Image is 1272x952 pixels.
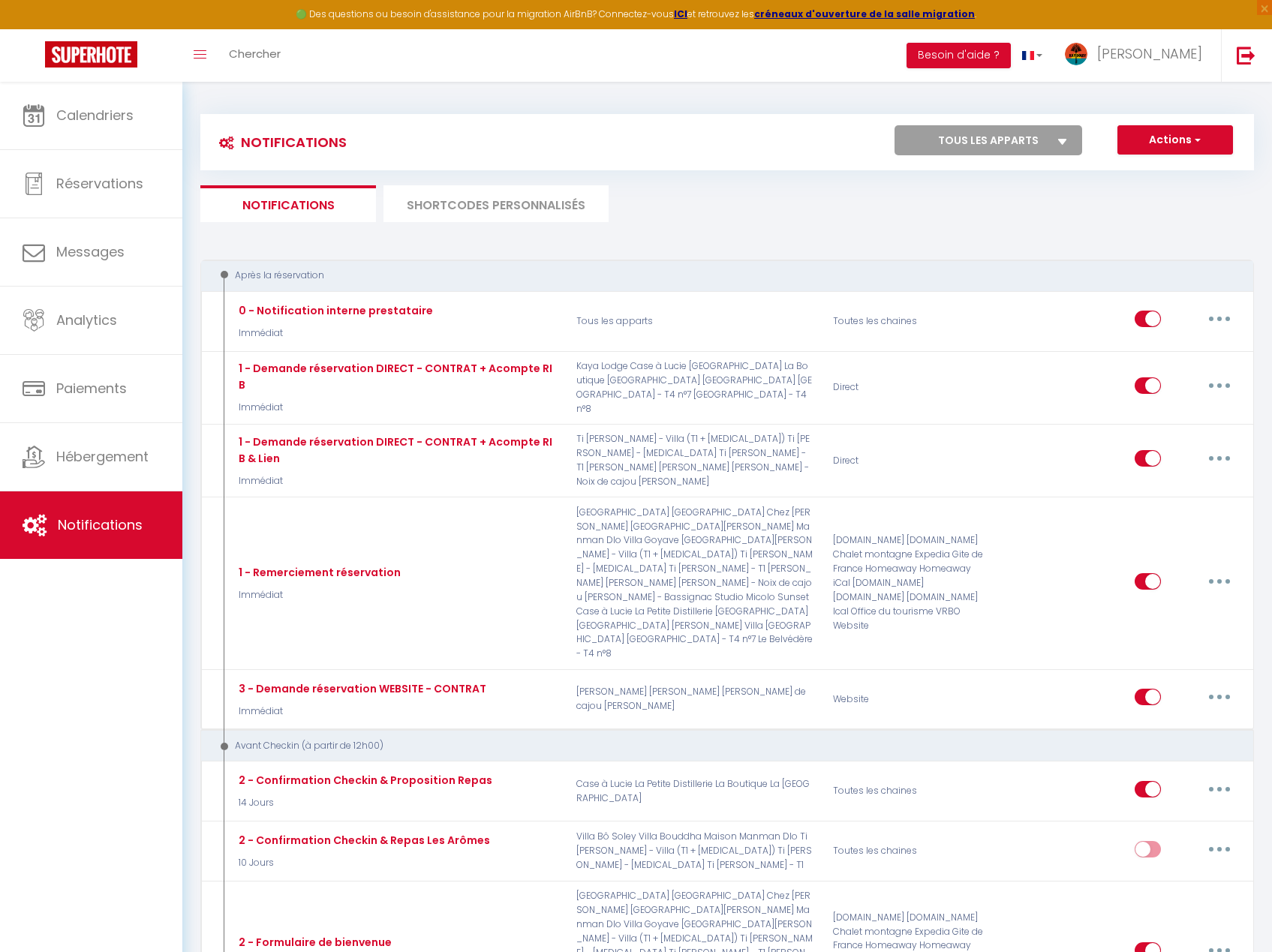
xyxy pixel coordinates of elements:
p: Immédiat [235,474,557,488]
p: Kaya Lodge Case à Lucie [GEOGRAPHIC_DATA] La Boutique [GEOGRAPHIC_DATA] [GEOGRAPHIC_DATA] [GEOGRA... [567,359,823,416]
div: 2 - Confirmation Checkin & Proposition Repas [235,772,492,788]
div: Direct [822,432,994,488]
p: Immédiat [235,704,486,719]
span: Chercher [229,46,281,62]
a: ... [PERSON_NAME] [1054,29,1221,82]
button: Actions [1117,125,1233,155]
p: Immédiat [235,326,433,341]
p: Tous les apparts [567,299,823,343]
p: [PERSON_NAME] [PERSON_NAME] [PERSON_NAME] de cajou [PERSON_NAME] [567,677,823,721]
span: Hébergement [56,447,149,466]
div: Toutes les chaines [822,770,994,813]
span: [PERSON_NAME] [1097,44,1202,63]
p: Case à Lucie La Petite Distillerie La Boutique La [GEOGRAPHIC_DATA] [567,770,823,813]
p: Immédiat [235,588,401,602]
div: [DOMAIN_NAME] [DOMAIN_NAME] Chalet montagne Expedia Gite de France Homeaway Homeaway iCal [DOMAIN... [822,506,994,661]
p: [GEOGRAPHIC_DATA] [GEOGRAPHIC_DATA] Chez [PERSON_NAME] [GEOGRAPHIC_DATA][PERSON_NAME] Manman Dlo ... [567,506,823,661]
span: Analytics [56,311,117,329]
span: Notifications [58,515,143,534]
li: Notifications [200,185,376,222]
div: Toutes les chaines [822,830,994,873]
h3: Notifications [212,125,347,159]
div: Toutes les chaines [822,299,994,343]
span: Messages [56,242,125,261]
button: Besoin d'aide ? [907,43,1011,68]
p: Immédiat [235,401,557,415]
button: Ouvrir le widget de chat LiveChat [12,6,57,51]
div: 1 - Demande réservation DIRECT - CONTRAT + Acompte RIB & Lien [235,434,557,467]
div: 3 - Demande réservation WEBSITE - CONTRAT [235,680,486,697]
p: Villa Bô Soley Villa Bouddha Maison Manman Dlo Ti [PERSON_NAME] - Villa (T1 + [MEDICAL_DATA]) Ti ... [567,830,823,873]
img: logout [1237,46,1255,65]
div: 0 - Notification interne prestataire [235,302,433,319]
span: Paiements [56,379,127,398]
div: 2 - Formulaire de bienvenue [235,934,392,950]
div: Avant Checkin (à partir de 12h00) [215,739,1220,753]
div: Website [822,677,994,721]
div: Direct [822,359,994,416]
div: Après la réservation [215,269,1220,283]
a: ICI [674,8,687,20]
span: Calendriers [56,106,134,125]
a: Chercher [218,29,292,82]
li: SHORTCODES PERSONNALISÉS [383,185,609,222]
img: ... [1065,43,1087,65]
p: 14 Jours [235,796,492,810]
p: 10 Jours [235,856,490,870]
span: Réservations [56,174,143,193]
div: 1 - Remerciement réservation [235,564,401,581]
div: 2 - Confirmation Checkin & Repas Les Arômes [235,832,490,848]
p: Ti [PERSON_NAME] - Villa (T1 + [MEDICAL_DATA]) Ti [PERSON_NAME] - [MEDICAL_DATA] Ti [PERSON_NAME]... [567,432,823,488]
img: Super Booking [45,41,137,68]
a: créneaux d'ouverture de la salle migration [754,8,975,20]
div: 1 - Demande réservation DIRECT - CONTRAT + Acompte RIB [235,360,557,393]
iframe: Chat [1208,884,1261,941]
